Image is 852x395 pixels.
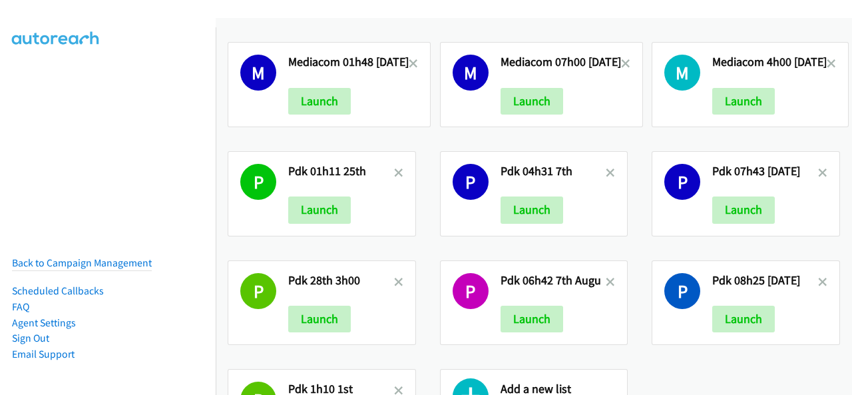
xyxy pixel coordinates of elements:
[501,55,621,70] h2: Mediacom 07h00 [DATE]
[712,55,827,70] h2: Mediacom 4h00 [DATE]
[12,284,104,297] a: Scheduled Callbacks
[501,273,606,288] h2: Pdk 06h42 7th Augu
[12,348,75,360] a: Email Support
[712,273,818,288] h2: Pdk 08h25 [DATE]
[12,316,76,329] a: Agent Settings
[288,164,394,179] h2: Pdk 01h11 25th
[288,273,394,288] h2: Pdk 28th 3h00
[664,273,700,309] h1: P
[240,55,276,91] h1: M
[501,164,606,179] h2: Pdk 04h31 7th
[240,273,276,309] h1: P
[288,55,409,70] h2: Mediacom 01h48 [DATE]
[12,332,49,344] a: Sign Out
[12,256,152,269] a: Back to Campaign Management
[453,164,489,200] h1: P
[712,306,775,332] button: Launch
[288,88,351,115] button: Launch
[664,164,700,200] h1: P
[288,306,351,332] button: Launch
[712,88,775,115] button: Launch
[501,306,563,332] button: Launch
[501,197,563,223] button: Launch
[712,197,775,223] button: Launch
[240,164,276,200] h1: P
[501,88,563,115] button: Launch
[12,300,29,313] a: FAQ
[453,273,489,309] h1: P
[712,164,818,179] h2: Pdk 07h43 [DATE]
[453,55,489,91] h1: M
[288,197,351,223] button: Launch
[664,55,700,91] h1: M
